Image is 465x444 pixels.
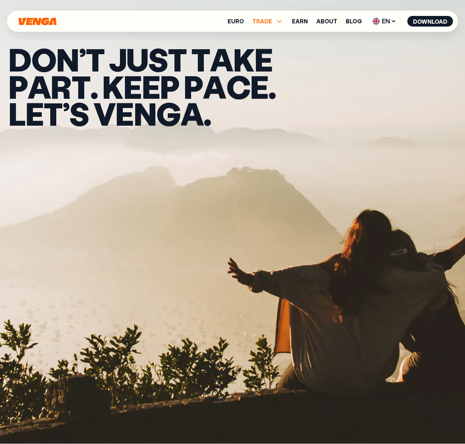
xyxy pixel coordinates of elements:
svg: Home [18,17,57,25]
span: a [180,100,203,127]
span: . [90,73,98,100]
img: flag-uk [373,18,380,25]
span: O [31,46,56,73]
span: TRADE [252,17,283,25]
span: e [115,100,133,127]
span: ’ [63,100,69,127]
span: c [226,73,250,100]
span: t [86,46,104,73]
span: n [134,100,156,127]
a: Blog [346,18,362,24]
span: e [124,73,142,100]
span: s [148,46,168,73]
span: j [109,46,126,73]
span: ’ [79,46,86,73]
a: Earn [292,18,308,24]
span: p [184,73,203,100]
button: Download [407,16,453,27]
span: . [203,100,211,127]
span: L [8,100,25,127]
span: k [233,46,254,73]
span: t [191,46,210,73]
span: g [156,100,180,127]
span: e [250,73,268,100]
span: a [210,46,233,73]
span: K [102,73,124,100]
span: u [126,46,148,73]
span: p [160,73,179,100]
span: e [142,73,160,100]
span: e [254,46,272,73]
span: TRADE [252,18,272,24]
span: e [25,100,44,127]
span: s [69,100,89,127]
span: t [168,46,186,73]
a: About [316,18,337,24]
span: p [8,73,28,100]
span: t [71,73,90,100]
span: t [44,100,62,127]
a: Euro [228,18,244,24]
span: D [8,46,31,73]
span: r [51,73,71,100]
span: v [93,100,115,127]
span: a [203,73,226,100]
span: N [56,46,79,73]
span: . [268,73,276,100]
span: a [28,73,51,100]
span: EN [370,16,399,27]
